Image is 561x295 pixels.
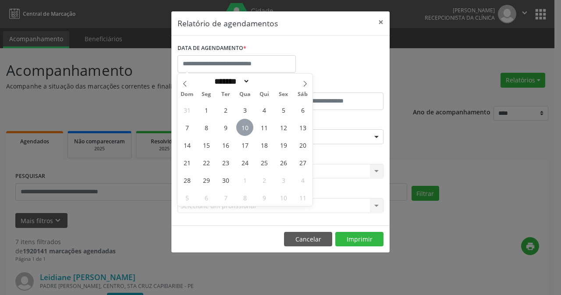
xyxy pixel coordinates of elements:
[256,154,273,171] span: Setembro 25, 2025
[236,171,253,188] span: Outubro 1, 2025
[198,119,215,136] span: Setembro 8, 2025
[256,119,273,136] span: Setembro 11, 2025
[217,154,234,171] span: Setembro 23, 2025
[198,189,215,206] span: Outubro 6, 2025
[256,189,273,206] span: Outubro 9, 2025
[275,101,292,118] span: Setembro 5, 2025
[294,119,311,136] span: Setembro 13, 2025
[178,171,195,188] span: Setembro 28, 2025
[236,189,253,206] span: Outubro 8, 2025
[372,11,390,33] button: Close
[275,154,292,171] span: Setembro 26, 2025
[274,92,293,97] span: Sex
[250,77,279,86] input: Year
[256,101,273,118] span: Setembro 4, 2025
[275,136,292,153] span: Setembro 19, 2025
[284,232,332,247] button: Cancelar
[178,92,197,97] span: Dom
[256,171,273,188] span: Outubro 2, 2025
[217,119,234,136] span: Setembro 9, 2025
[216,92,235,97] span: Ter
[236,136,253,153] span: Setembro 17, 2025
[197,92,216,97] span: Seg
[198,136,215,153] span: Setembro 15, 2025
[294,136,311,153] span: Setembro 20, 2025
[198,171,215,188] span: Setembro 29, 2025
[178,136,195,153] span: Setembro 14, 2025
[178,18,278,29] h5: Relatório de agendamentos
[235,92,255,97] span: Qua
[294,171,311,188] span: Outubro 4, 2025
[236,101,253,118] span: Setembro 3, 2025
[275,171,292,188] span: Outubro 3, 2025
[178,101,195,118] span: Agosto 31, 2025
[198,154,215,171] span: Setembro 22, 2025
[211,77,250,86] select: Month
[217,171,234,188] span: Setembro 30, 2025
[198,101,215,118] span: Setembro 1, 2025
[256,136,273,153] span: Setembro 18, 2025
[217,101,234,118] span: Setembro 2, 2025
[178,42,246,55] label: DATA DE AGENDAMENTO
[293,92,312,97] span: Sáb
[255,92,274,97] span: Qui
[217,189,234,206] span: Outubro 7, 2025
[236,154,253,171] span: Setembro 24, 2025
[178,189,195,206] span: Outubro 5, 2025
[275,189,292,206] span: Outubro 10, 2025
[178,119,195,136] span: Setembro 7, 2025
[283,79,383,92] label: ATÉ
[236,119,253,136] span: Setembro 10, 2025
[294,101,311,118] span: Setembro 6, 2025
[294,189,311,206] span: Outubro 11, 2025
[275,119,292,136] span: Setembro 12, 2025
[294,154,311,171] span: Setembro 27, 2025
[178,154,195,171] span: Setembro 21, 2025
[335,232,383,247] button: Imprimir
[217,136,234,153] span: Setembro 16, 2025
